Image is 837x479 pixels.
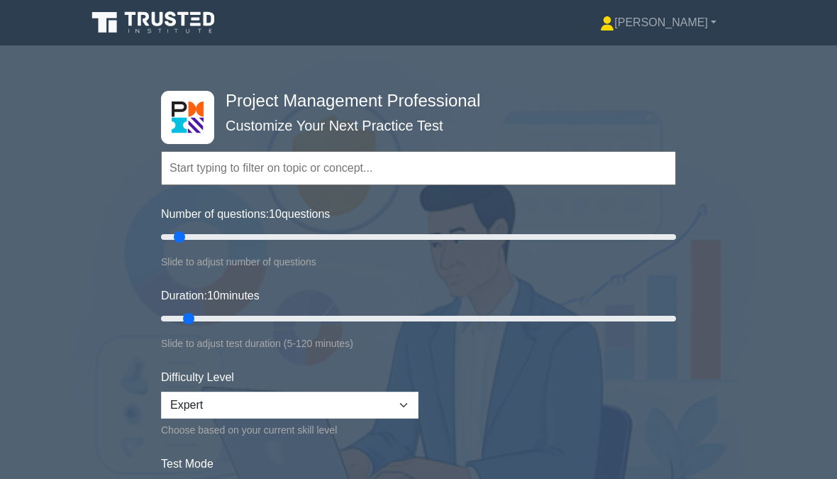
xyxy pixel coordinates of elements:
[161,456,676,473] label: Test Mode
[269,208,282,220] span: 10
[161,369,234,386] label: Difficulty Level
[161,253,676,270] div: Slide to adjust number of questions
[220,91,606,111] h4: Project Management Professional
[161,206,330,223] label: Number of questions: questions
[161,151,676,185] input: Start typing to filter on topic or concept...
[566,9,750,37] a: [PERSON_NAME]
[207,290,220,302] span: 10
[161,287,260,304] label: Duration: minutes
[161,335,676,352] div: Slide to adjust test duration (5-120 minutes)
[161,422,418,439] div: Choose based on your current skill level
